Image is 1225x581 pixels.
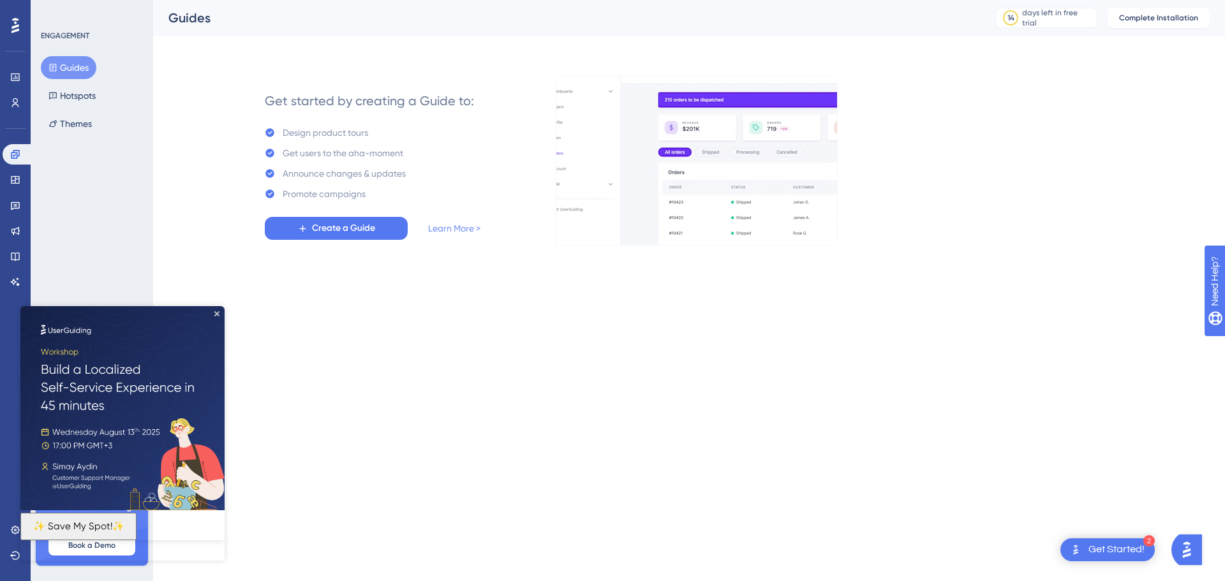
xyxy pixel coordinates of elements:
[1119,13,1198,23] span: Complete Installation
[168,9,963,27] div: Guides
[30,3,80,18] span: Need Help?
[1060,538,1155,561] div: Open Get Started! checklist, remaining modules: 2
[1068,542,1083,557] img: launcher-image-alternative-text
[283,125,368,140] div: Design product tours
[283,166,406,181] div: Announce changes & updates
[41,84,103,107] button: Hotspots
[1171,531,1210,569] iframe: UserGuiding AI Assistant Launcher
[428,221,480,236] a: Learn More >
[556,76,838,246] img: 21a29cd0e06a8f1d91b8bced9f6e1c06.gif
[283,186,366,202] div: Promote campaigns
[265,92,474,110] div: Get started by creating a Guide to:
[194,5,199,10] div: Close Preview
[41,31,89,41] div: ENGAGEMENT
[41,56,96,79] button: Guides
[312,221,375,236] span: Create a Guide
[283,145,403,161] div: Get users to the aha-moment
[1022,8,1093,28] div: days left in free trial
[1108,8,1210,28] button: Complete Installation
[1007,13,1014,23] div: 14
[41,112,100,135] button: Themes
[1088,543,1145,557] div: Get Started!
[265,217,408,240] button: Create a Guide
[1143,535,1155,547] div: 2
